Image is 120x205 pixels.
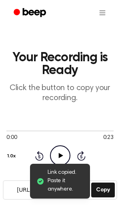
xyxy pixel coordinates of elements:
span: 0:00 [6,134,17,142]
button: Open menu [93,3,112,22]
button: Copy [91,183,115,197]
p: Click the button to copy your recording. [6,83,114,103]
a: Beep [8,5,53,21]
span: Link copied. Paste it anywhere. [48,169,84,194]
button: 1.0x [6,149,18,163]
span: 0:23 [103,134,114,142]
h1: Your Recording is Ready [6,51,114,77]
